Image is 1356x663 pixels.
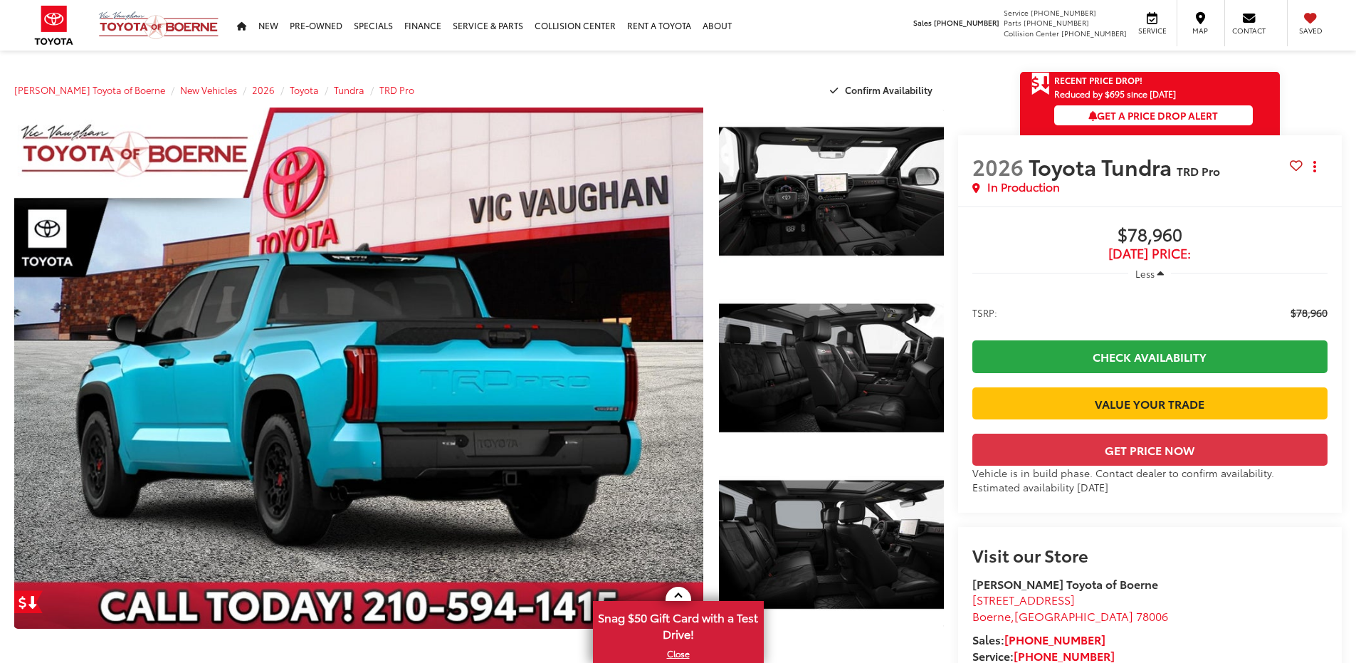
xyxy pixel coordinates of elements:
span: Saved [1295,26,1326,36]
strong: Sales: [972,631,1105,647]
span: [PHONE_NUMBER] [1061,28,1127,38]
span: Less [1135,267,1155,280]
a: Expand Photo 2 [719,284,944,453]
a: Value Your Trade [972,387,1328,419]
a: [STREET_ADDRESS] Boerne,[GEOGRAPHIC_DATA] 78006 [972,591,1168,624]
img: Vic Vaughan Toyota of Boerne [98,11,219,40]
span: 78006 [1136,607,1168,624]
img: 2026 Toyota Tundra TRD Pro [716,283,945,454]
span: Collision Center [1004,28,1059,38]
a: Expand Photo 1 [719,108,944,276]
span: TRD Pro [1177,162,1220,179]
img: 2026 Toyota Tundra TRD Pro [716,459,945,630]
span: Boerne [972,607,1011,624]
div: Vehicle is in build phase. Contact dealer to confirm availability. Estimated availability [DATE] [972,466,1328,494]
a: Expand Photo 0 [14,108,703,629]
a: Toyota [290,83,319,96]
span: [PHONE_NUMBER] [934,17,999,28]
span: 2026 [972,151,1024,182]
span: In Production [987,179,1060,195]
span: Toyota Tundra [1029,151,1177,182]
button: Less [1128,261,1171,286]
button: Actions [1303,154,1328,179]
img: 2026 Toyota Tundra TRD Pro [716,106,945,278]
button: Get Price Now [972,434,1328,466]
span: Get a Price Drop Alert [1088,108,1218,122]
span: , [972,607,1168,624]
span: Reduced by $695 since [DATE] [1054,89,1253,98]
a: Check Availability [972,340,1328,372]
span: [DATE] Price: [972,246,1328,261]
span: Map [1184,26,1216,36]
a: TRD Pro [379,83,414,96]
span: Parts [1004,17,1021,28]
a: 2026 [252,83,275,96]
a: Tundra [334,83,364,96]
a: Expand Photo 3 [719,461,944,630]
span: Service [1004,7,1029,18]
span: TSRP: [972,306,997,320]
a: Get Price Drop Alert [14,590,43,613]
h2: Visit our Store [972,545,1328,564]
a: New Vehicles [180,83,237,96]
span: Service [1136,26,1168,36]
span: [STREET_ADDRESS] [972,591,1075,607]
span: dropdown dots [1313,161,1316,172]
span: $78,960 [1291,306,1328,320]
span: Contact [1232,26,1266,36]
span: Recent Price Drop! [1054,74,1142,86]
a: [PHONE_NUMBER] [1004,631,1105,647]
span: Sales [913,17,932,28]
a: Get Price Drop Alert Recent Price Drop! [1020,72,1280,89]
span: [PHONE_NUMBER] [1031,7,1096,18]
span: Get Price Drop Alert [1031,72,1050,96]
span: Snag $50 Gift Card with a Test Drive! [594,602,762,646]
strong: [PERSON_NAME] Toyota of Boerne [972,575,1158,592]
span: $78,960 [972,225,1328,246]
span: Confirm Availability [845,83,932,96]
img: 2026 Toyota Tundra TRD Pro [7,105,710,632]
a: [PERSON_NAME] Toyota of Boerne [14,83,165,96]
span: [PHONE_NUMBER] [1024,17,1089,28]
span: [GEOGRAPHIC_DATA] [1014,607,1133,624]
button: Confirm Availability [822,78,944,103]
